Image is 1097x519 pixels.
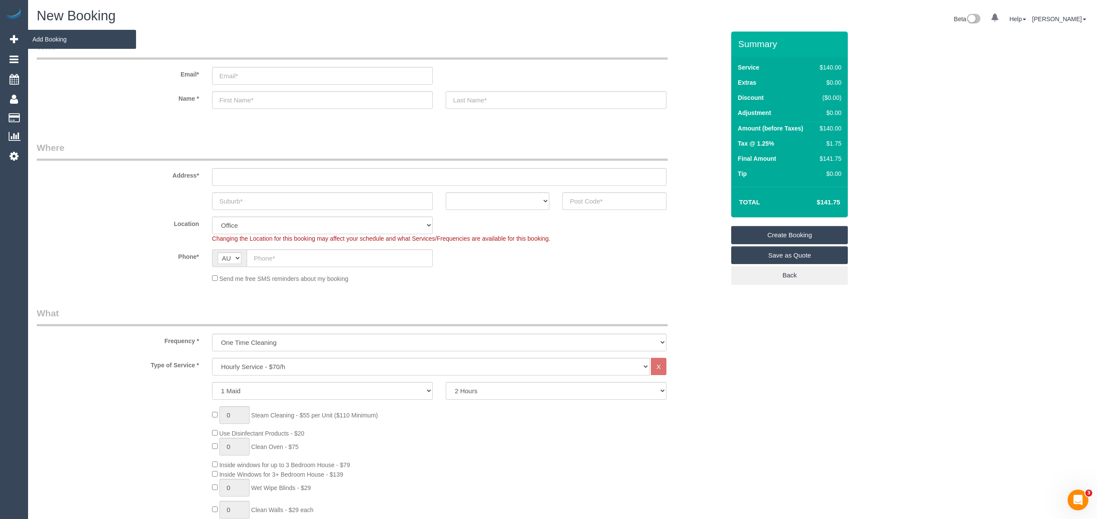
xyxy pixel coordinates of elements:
label: Adjustment [738,108,771,117]
strong: Total [739,198,760,206]
div: $0.00 [816,169,841,178]
span: Inside Windows for 3+ Bedroom House - $139 [219,471,343,478]
a: Save as Quote [731,246,848,264]
iframe: Intercom live chat [1068,490,1088,510]
span: Changing the Location for this booking may affect your schedule and what Services/Frequencies are... [212,235,550,242]
label: Type of Service * [30,358,206,369]
img: Automaid Logo [5,9,22,21]
label: Service [738,63,759,72]
legend: Where [37,141,668,161]
a: Help [1009,16,1026,22]
label: Tip [738,169,747,178]
input: Suburb* [212,192,433,210]
span: Use Disinfectant Products - $20 [219,430,304,437]
span: 3 [1085,490,1092,497]
div: $1.75 [816,139,841,148]
legend: Who [37,40,668,60]
a: Beta [954,16,981,22]
div: $141.75 [816,154,841,163]
div: $140.00 [816,124,841,133]
span: New Booking [37,8,116,23]
label: Address* [30,168,206,180]
a: Create Booking [731,226,848,244]
input: Last Name* [446,91,666,109]
div: $0.00 [816,78,841,87]
span: Clean Walls - $29 each [251,506,314,513]
div: $0.00 [816,108,841,117]
span: Clean Oven - $75 [251,443,299,450]
input: Post Code* [562,192,666,210]
input: First Name* [212,91,433,109]
span: Wet Wipe Blinds - $29 [251,484,311,491]
label: Tax @ 1.25% [738,139,774,148]
legend: What [37,307,668,326]
img: New interface [966,14,980,25]
h3: Summary [738,39,843,49]
span: Inside windows for up to 3 Bedroom House - $79 [219,462,350,468]
div: ($0.00) [816,93,841,102]
h4: $141.75 [791,199,840,206]
span: Add Booking [28,29,136,49]
label: Amount (before Taxes) [738,124,803,133]
label: Discount [738,93,764,102]
input: Phone* [247,249,433,267]
label: Name * [30,91,206,103]
label: Phone* [30,249,206,261]
label: Frequency * [30,334,206,345]
div: $140.00 [816,63,841,72]
input: Email* [212,67,433,85]
a: [PERSON_NAME] [1032,16,1086,22]
label: Extras [738,78,756,87]
label: Location [30,217,206,228]
span: Steam Cleaning - $55 per Unit ($110 Minimum) [251,412,378,419]
a: Back [731,266,848,284]
span: Send me free SMS reminders about my booking [219,275,349,282]
label: Email* [30,67,206,79]
label: Final Amount [738,154,776,163]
